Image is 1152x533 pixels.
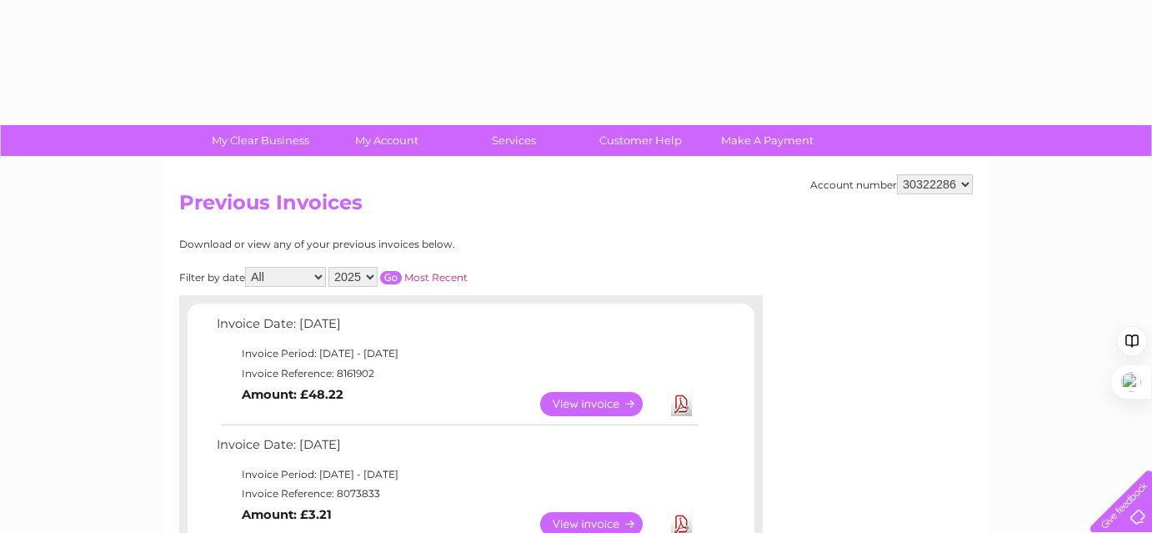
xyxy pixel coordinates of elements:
[540,392,663,416] a: View
[179,191,973,223] h2: Previous Invoices
[671,392,692,416] a: Download
[318,125,456,156] a: My Account
[213,484,700,504] td: Invoice Reference: 8073833
[213,364,700,384] td: Invoice Reference: 8161902
[445,125,583,156] a: Services
[192,125,329,156] a: My Clear Business
[242,387,343,402] b: Amount: £48.22
[213,465,700,485] td: Invoice Period: [DATE] - [DATE]
[572,125,709,156] a: Customer Help
[242,507,332,522] b: Amount: £3.21
[699,125,836,156] a: Make A Payment
[213,344,700,364] td: Invoice Period: [DATE] - [DATE]
[404,271,468,284] a: Most Recent
[213,434,700,465] td: Invoice Date: [DATE]
[179,239,617,250] div: Download or view any of your previous invoices below.
[213,313,700,344] td: Invoice Date: [DATE]
[810,174,973,194] div: Account number
[179,267,617,287] div: Filter by date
